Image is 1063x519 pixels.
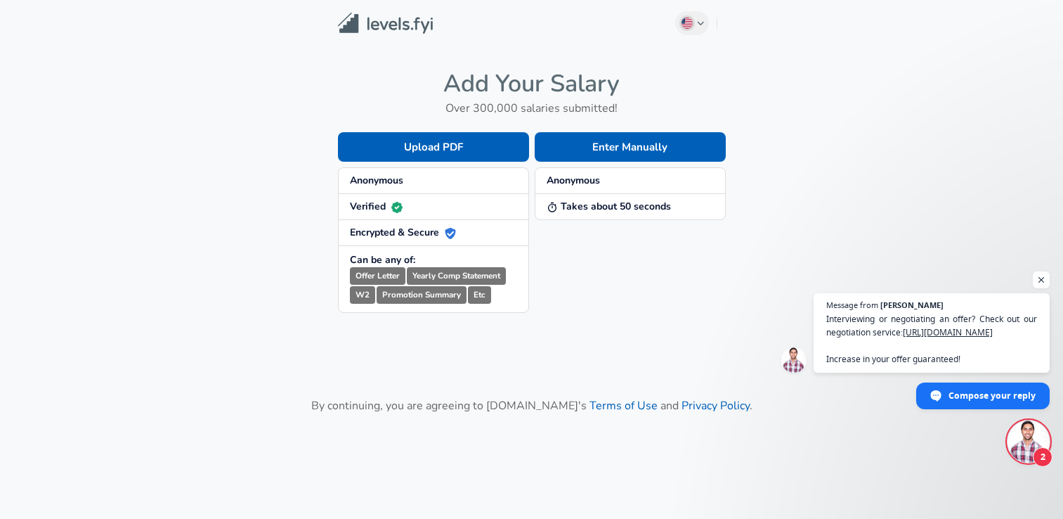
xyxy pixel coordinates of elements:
[338,98,726,118] h6: Over 300,000 salaries submitted!
[350,267,405,285] small: Offer Letter
[338,13,433,34] img: Levels.fyi
[468,286,491,304] small: Etc
[535,132,726,162] button: Enter Manually
[350,286,375,304] small: W2
[589,398,658,414] a: Terms of Use
[350,200,403,213] strong: Verified
[338,69,726,98] h4: Add Your Salary
[350,253,415,267] strong: Can be any of:
[682,398,750,414] a: Privacy Policy
[350,174,403,187] strong: Anonymous
[547,200,671,213] strong: Takes about 50 seconds
[675,11,709,35] button: English (US)
[948,383,1036,408] span: Compose your reply
[1007,421,1050,463] div: Open chat
[826,301,878,309] span: Message from
[377,286,467,304] small: Promotion Summary
[880,301,944,309] span: [PERSON_NAME]
[826,312,1037,366] span: Interviewing or negotiating an offer? Check out our negotiation service: Increase in your offer g...
[682,18,693,29] img: English (US)
[350,226,456,239] strong: Encrypted & Secure
[1033,447,1052,467] span: 2
[407,267,506,285] small: Yearly Comp Statement
[547,174,600,187] strong: Anonymous
[338,132,529,162] button: Upload PDF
